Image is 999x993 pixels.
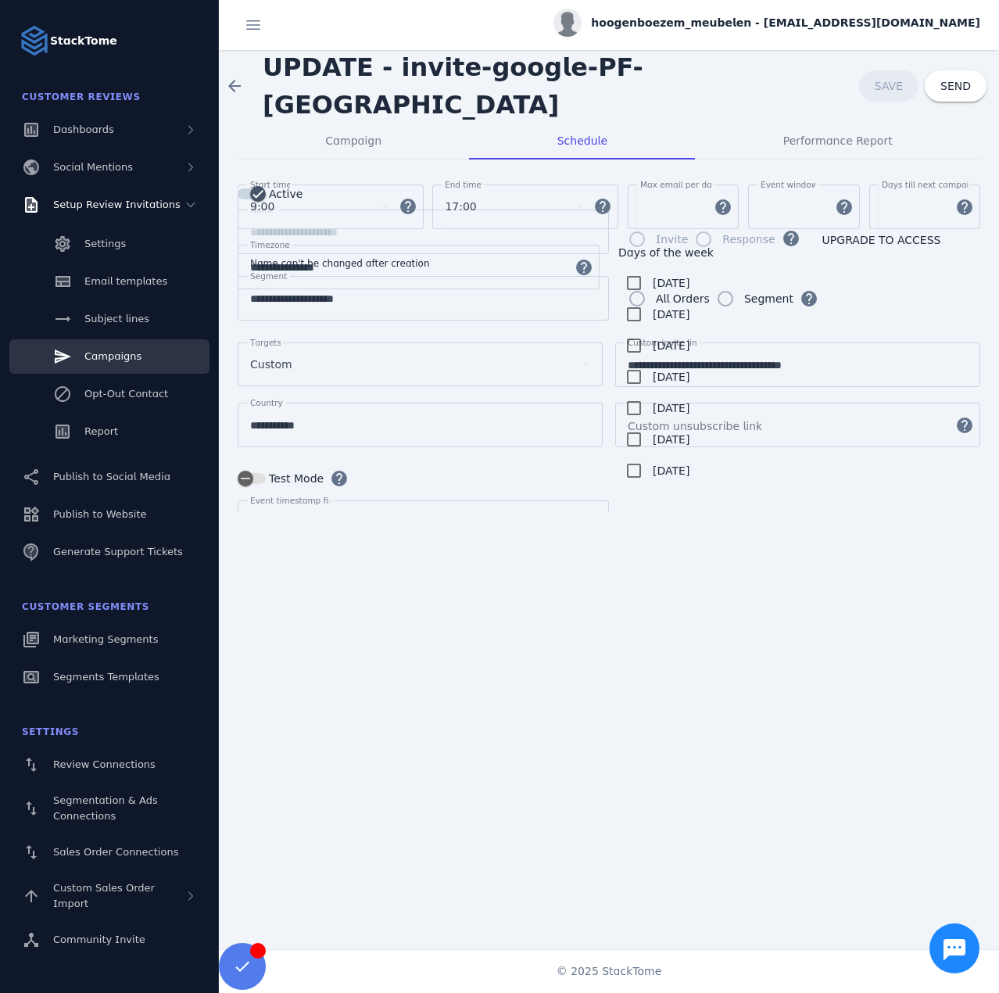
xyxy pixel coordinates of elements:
span: UPDATE - invite-google-PF-[GEOGRAPHIC_DATA] [263,52,643,120]
img: Logo image [19,25,50,56]
span: Report [84,425,118,437]
span: Setup Review Invitations [53,199,181,210]
mat-label: Days of the week [618,246,714,259]
mat-label: Event window [761,180,818,189]
span: Sales Order Connections [53,846,178,858]
span: Segments Templates [53,671,159,683]
span: Performance Report [783,135,893,146]
span: Campaign [325,135,381,146]
label: [DATE] [650,336,689,355]
mat-label: Timezone [250,240,290,249]
a: Generate Support Tickets [9,535,209,569]
a: Community Invite [9,923,209,957]
img: profile.jpg [553,9,582,37]
span: Publish to Social Media [53,471,170,482]
strong: StackTome [50,33,117,49]
span: Marketing Segments [53,633,158,645]
label: [DATE] [650,274,689,292]
label: [DATE] [650,461,689,480]
span: Email templates [84,275,167,287]
label: [DATE] [650,305,689,324]
span: Opt-Out Contact [84,388,168,400]
span: Review Connections [53,758,156,770]
mat-label: Max email per day [640,180,717,189]
span: Custom Sales Order Import [53,882,155,909]
mat-label: Start time [250,180,292,189]
span: Settings [84,238,126,249]
a: Publish to Website [9,497,209,532]
span: Schedule [557,135,607,146]
button: SEND [925,70,986,102]
a: Marketing Segments [9,622,209,657]
span: Social Mentions [53,161,133,173]
span: © 2025 StackTome [557,963,662,980]
span: 9:00 [250,197,274,216]
a: Review Connections [9,747,209,782]
span: 17:00 [445,197,476,216]
a: Subject lines [9,302,209,336]
a: Opt-Out Contact [9,377,209,411]
span: Settings [22,726,79,737]
span: hoogenboezem_meubelen - [EMAIL_ADDRESS][DOMAIN_NAME] [591,15,980,31]
mat-label: End time [445,180,482,189]
a: Report [9,414,209,449]
span: Campaigns [84,350,141,362]
label: [DATE] [650,399,689,418]
a: Settings [9,227,209,261]
span: Publish to Website [53,508,146,520]
a: Publish to Social Media [9,460,209,494]
label: [DATE] [650,430,689,449]
a: Segments Templates [9,660,209,694]
label: [DATE] [650,367,689,386]
a: Campaigns [9,339,209,374]
span: Dashboards [53,124,114,135]
a: Segmentation & Ads Connections [9,785,209,832]
a: Sales Order Connections [9,835,209,869]
span: SEND [940,81,971,91]
span: Subject lines [84,313,149,324]
input: TimeZone [250,258,565,277]
span: Customer Segments [22,601,149,612]
span: Generate Support Tickets [53,546,183,557]
span: Customer Reviews [22,91,141,102]
span: Segmentation & Ads Connections [53,794,158,822]
a: Email templates [9,264,209,299]
button: hoogenboezem_meubelen - [EMAIL_ADDRESS][DOMAIN_NAME] [553,9,980,37]
span: Community Invite [53,934,145,945]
